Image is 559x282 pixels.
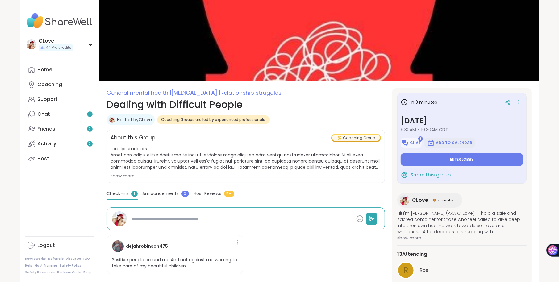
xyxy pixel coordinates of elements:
div: Friends [38,126,56,132]
a: Blog [84,270,91,275]
button: Chat [401,138,422,148]
span: Host Reviews [194,190,222,197]
a: Chat6 [25,107,94,122]
span: Super Host [437,198,455,203]
h2: About this Group [111,134,156,142]
span: 9:30AM - 10:30AM CDT [401,126,523,133]
a: How It Works [25,257,46,261]
span: 44 Pro credits [46,45,72,50]
span: Chat [410,140,421,145]
span: show more [397,235,527,241]
a: CLoveCLoveSuper HostSuper Host [397,193,462,208]
p: Positive people around me And not against me working to take care of my beautiful children [112,257,238,269]
h4: dejahrobinson475 [126,243,168,250]
img: dejahrobinson475 [112,240,124,252]
a: Coaching [25,77,94,92]
span: 0 [181,191,189,197]
button: Add to Calendar [424,138,475,148]
img: CLove [27,39,36,49]
a: Host [25,151,94,166]
span: Ros [419,267,428,274]
div: Activity [38,140,56,147]
span: R [403,264,408,276]
img: ShareWell Nav Logo [25,10,94,31]
span: Share this group [411,172,451,179]
a: Safety Policy [60,263,82,268]
span: 13 Attending [397,251,427,258]
a: Friends2 [25,122,94,136]
div: show more [111,173,381,179]
a: Home [25,62,94,77]
button: Enter lobby [401,153,523,166]
a: Support [25,92,94,107]
a: Redeem Code [57,270,81,275]
img: ShareWell Logomark [401,139,409,147]
span: Announcements [143,190,179,197]
img: Super Host [433,199,436,202]
span: 2 [89,141,91,147]
span: Coaching Groups are led by experienced professionals [161,117,265,122]
div: Chat [38,111,50,118]
div: Support [38,96,58,103]
div: Host [38,155,49,162]
a: Safety Resources [25,270,55,275]
span: 5 [418,136,423,141]
a: Help [25,263,33,268]
button: Share this group [401,168,451,181]
div: Coaching [38,81,62,88]
a: Host Training [35,263,57,268]
span: 5+ [224,191,234,197]
span: Lore Ipsumdolors: Amet con adipis elitse doeiusmo te inci utl etdolore magn aliqu en adm veni qu ... [111,146,381,170]
h1: Dealing with Difficult People [107,97,385,112]
div: Coaching Group [332,135,380,141]
div: CLove [39,38,73,44]
div: Logout [38,242,55,249]
span: Enter lobby [450,157,473,162]
a: Referrals [48,257,64,261]
h3: in 3 minutes [401,98,437,106]
a: Logout [25,238,94,253]
a: About Us [66,257,81,261]
a: Hosted byCLove [117,117,152,123]
span: 1 [131,191,138,197]
span: Add to Calendar [436,140,472,145]
a: FAQ [84,257,90,261]
span: General mental health | [107,89,172,97]
a: Activity2 [25,136,94,151]
span: 6 [89,112,91,117]
a: RRos [397,262,527,279]
h3: [DATE] [401,115,523,126]
span: 2 [89,126,91,132]
span: Hi! I'm [PERSON_NAME] (AKA C-Love)... I hold a safe and sacred container for those who feel calle... [397,210,527,235]
img: CLove [112,211,127,226]
span: CLove [412,197,428,204]
div: Home [38,66,52,73]
img: CLove [400,195,410,205]
img: ShareWell Logomark [427,139,435,147]
img: CLove [109,117,115,123]
span: [MEDICAL_DATA] | [172,89,221,97]
img: ShareWell Logomark [401,171,408,179]
span: Check-ins [107,190,129,197]
span: Relationship struggles [221,89,282,97]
